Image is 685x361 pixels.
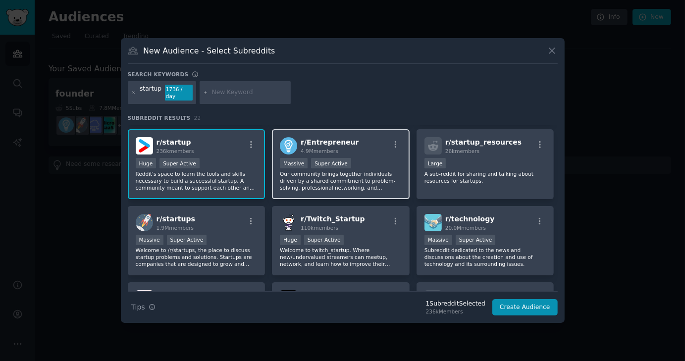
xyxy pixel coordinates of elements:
[424,235,452,245] div: Massive
[157,148,194,154] span: 236k members
[301,148,338,154] span: 4.9M members
[280,158,308,168] div: Massive
[301,215,365,223] span: r/ Twitch_Startup
[136,158,157,168] div: Huge
[492,299,558,316] button: Create Audience
[424,158,446,168] div: Large
[424,170,546,184] p: A sub-reddit for sharing and talking about resources for startups.
[280,214,297,231] img: Twitch_Startup
[159,158,200,168] div: Super Active
[157,225,194,231] span: 1.9M members
[136,235,163,245] div: Massive
[212,88,287,97] input: New Keyword
[136,170,258,191] p: Reddit's space to learn the tools and skills necessary to build a successful startup. A community...
[426,300,485,309] div: 1 Subreddit Selected
[280,290,297,308] img: indianstartups
[143,46,275,56] h3: New Audience - Select Subreddits
[157,138,191,146] span: r/ startup
[280,170,402,191] p: Our community brings together individuals driven by a shared commitment to problem-solving, profe...
[136,290,153,308] img: StartupDACH
[445,138,522,146] span: r/ startup_resources
[424,247,546,267] p: Subreddit dedicated to the news and discussions about the creation and use of technology and its ...
[136,137,153,155] img: startup
[194,115,201,121] span: 22
[280,137,297,155] img: Entrepreneur
[445,215,495,223] span: r/ technology
[301,138,359,146] span: r/ Entrepreneur
[456,235,496,245] div: Super Active
[445,225,486,231] span: 20.0M members
[131,302,145,312] span: Tips
[424,214,442,231] img: technology
[280,235,301,245] div: Huge
[445,148,479,154] span: 26k members
[128,114,191,121] span: Subreddit Results
[157,215,195,223] span: r/ startups
[128,71,189,78] h3: Search keywords
[136,214,153,231] img: startups
[304,235,344,245] div: Super Active
[167,235,207,245] div: Super Active
[140,85,161,101] div: startup
[136,247,258,267] p: Welcome to /r/startups, the place to discuss startup problems and solutions. Startups are compani...
[311,158,351,168] div: Super Active
[165,85,193,101] div: 1736 / day
[301,225,338,231] span: 110k members
[426,308,485,315] div: 236k Members
[280,247,402,267] p: Welcome to twitch_startup. Where new/undervalued streamers can meetup, network, and learn how to ...
[128,299,159,316] button: Tips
